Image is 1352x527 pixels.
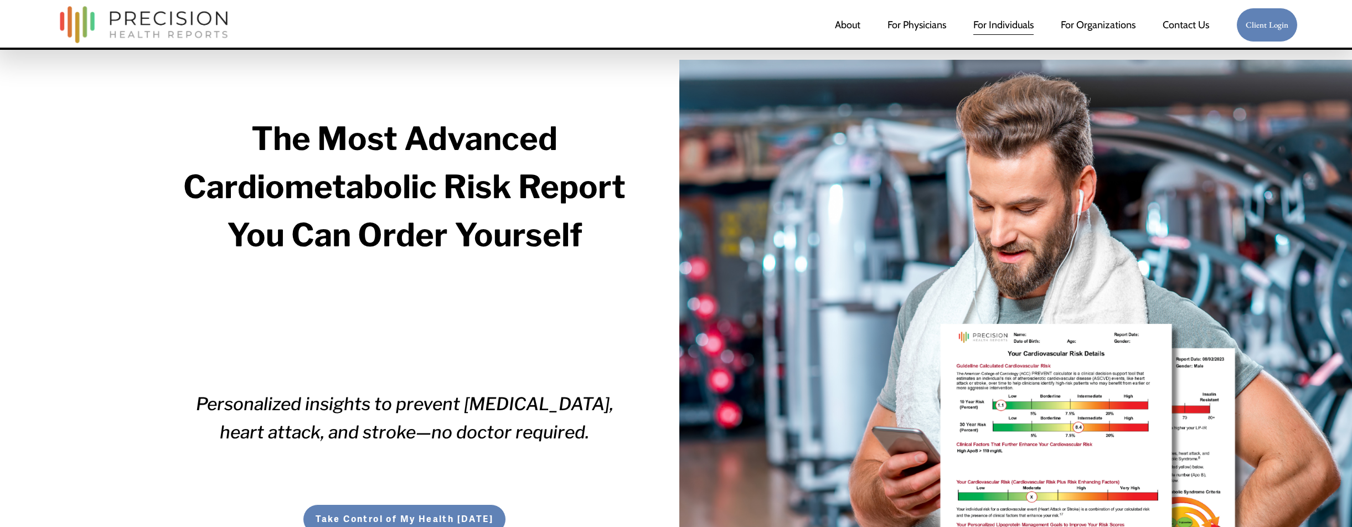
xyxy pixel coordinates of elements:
[887,14,946,36] a: For Physicians
[1061,14,1136,36] a: folder dropdown
[1163,14,1209,36] a: Contact Us
[973,14,1034,36] a: For Individuals
[1236,8,1298,43] a: Client Login
[183,119,632,254] strong: The Most Advanced Cardiometabolic Risk Report You Can Order Yourself
[196,393,617,443] em: Personalized insights to prevent [MEDICAL_DATA], heart attack, and stroke—no doctor required.
[54,1,234,48] img: Precision Health Reports
[316,512,493,527] span: Take Control of My Health [DATE]
[835,14,860,36] a: About
[1061,15,1136,35] span: For Organizations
